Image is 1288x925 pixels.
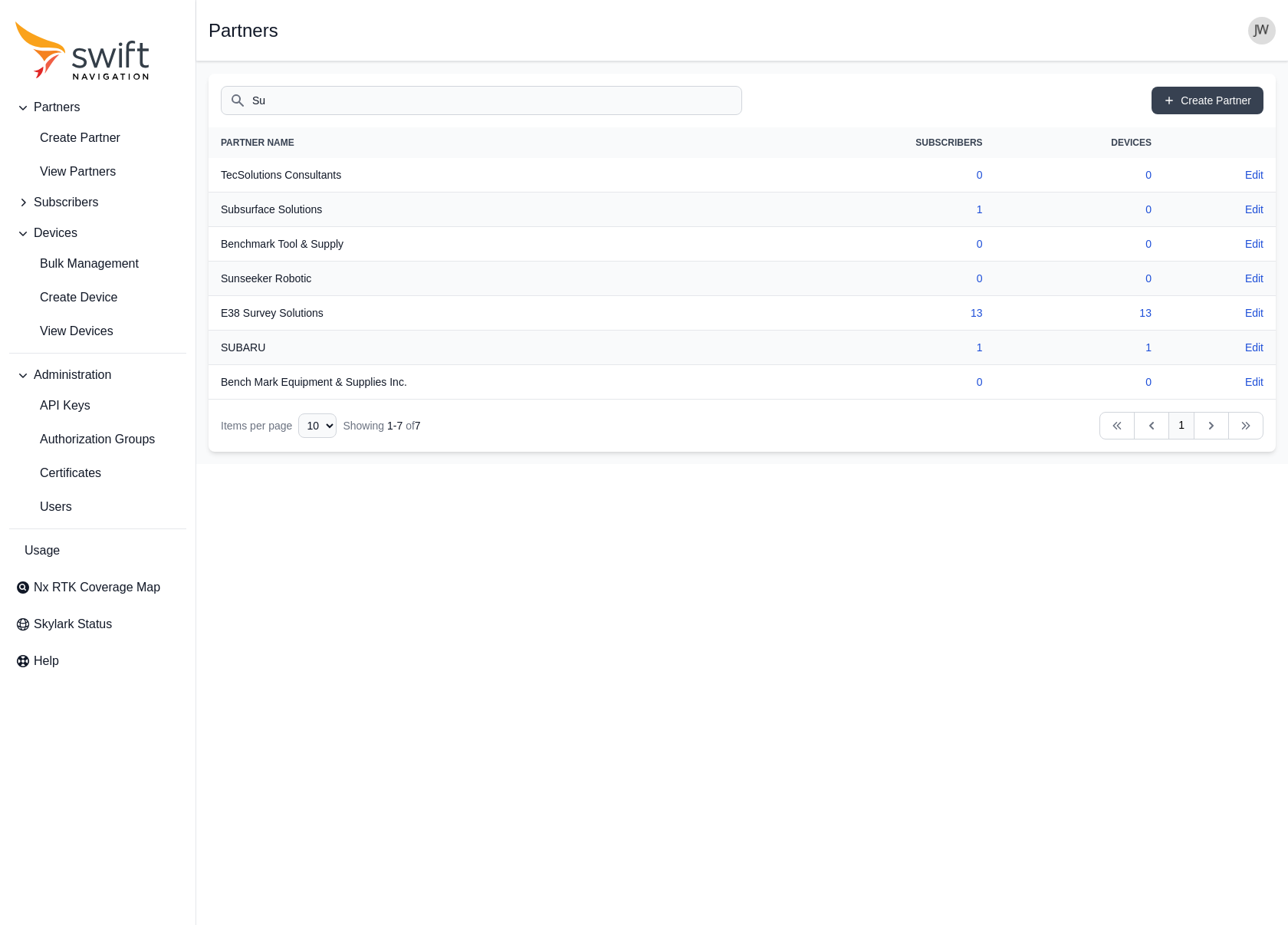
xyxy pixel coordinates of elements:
[15,498,72,516] span: Users
[34,224,77,242] span: Devices
[9,156,186,187] a: View Partners
[977,376,983,388] a: 0
[9,535,186,566] a: Usage
[387,420,402,432] span: 1 - 7
[15,397,90,415] span: API Keys
[343,418,420,433] div: Showing of
[9,249,186,279] a: Bulk Management
[1245,305,1263,321] a: Edit
[34,98,80,117] span: Partners
[1248,17,1276,44] img: user photo
[1245,340,1263,355] a: Edit
[1245,202,1263,217] a: Edit
[1152,87,1263,114] a: Create Partner
[25,542,60,560] span: Usage
[209,193,757,227] th: Subsurface Solutions
[209,331,757,365] th: SUBARU
[15,288,117,307] span: Create Device
[209,158,757,193] th: TecSolutions Consultants
[1145,272,1152,285] a: 0
[34,578,160,597] span: Nx RTK Coverage Map
[34,615,112,634] span: Skylark Status
[977,203,983,216] a: 1
[995,127,1164,158] th: Devices
[9,458,186,489] a: Certificates
[15,322,113,341] span: View Devices
[1145,376,1152,388] a: 0
[34,193,98,212] span: Subscribers
[9,390,186,421] a: API Keys
[15,430,155,449] span: Authorization Groups
[977,341,983,354] a: 1
[209,21,278,40] h1: Partners
[977,238,983,250] a: 0
[209,400,1276,452] nav: Table navigation
[209,227,757,262] th: Benchmark Tool & Supply
[221,86,742,115] input: Search
[1168,412,1194,439] a: 1
[757,127,995,158] th: Subscribers
[1145,238,1152,250] a: 0
[15,255,139,273] span: Bulk Management
[209,296,757,331] th: E38 Survey Solutions
[9,187,186,218] button: Subscribers
[298,413,337,438] select: Display Limit
[209,262,757,296] th: Sunseeker Robotic
[1145,341,1152,354] a: 1
[1139,307,1152,319] a: 13
[15,129,120,147] span: Create Partner
[34,366,111,384] span: Administration
[1245,167,1263,183] a: Edit
[9,123,186,153] a: create-partner
[15,464,101,482] span: Certificates
[209,365,757,400] th: Bench Mark Equipment & Supplies Inc.
[34,652,59,670] span: Help
[9,282,186,313] a: Create Device
[9,609,186,640] a: Skylark Status
[9,316,186,347] a: View Devices
[15,163,116,181] span: View Partners
[9,572,186,603] a: Nx RTK Coverage Map
[221,420,292,432] span: Items per page
[9,424,186,455] a: Authorization Groups
[1145,203,1152,216] a: 0
[977,169,983,181] a: 0
[9,218,186,249] button: Devices
[971,307,983,319] a: 13
[1145,169,1152,181] a: 0
[9,92,186,123] button: Partners
[415,420,421,432] span: 7
[977,272,983,285] a: 0
[1245,374,1263,390] a: Edit
[9,646,186,676] a: Help
[9,360,186,390] button: Administration
[1245,236,1263,252] a: Edit
[1245,271,1263,286] a: Edit
[209,127,757,158] th: Partner Name
[9,492,186,522] a: Users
